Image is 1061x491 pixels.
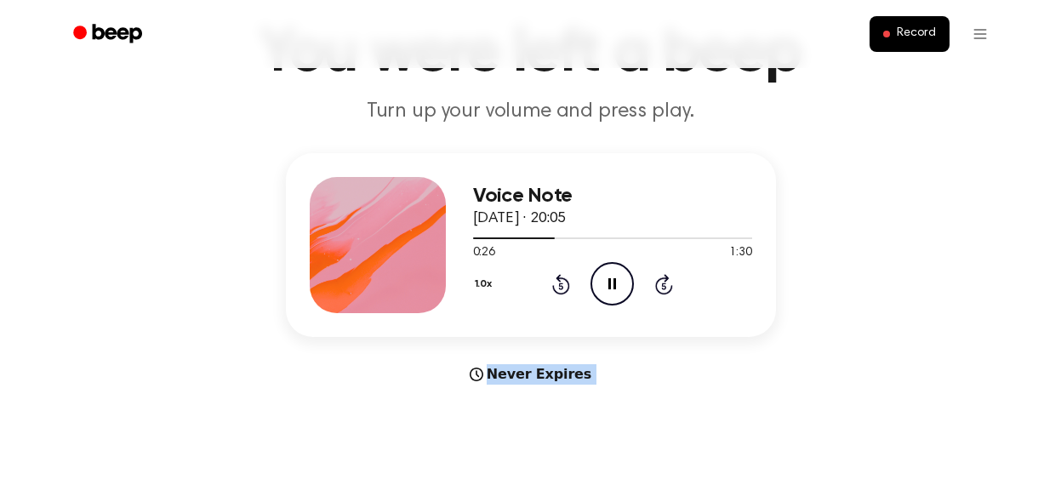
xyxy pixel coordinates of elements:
span: 1:30 [729,244,751,262]
span: [DATE] · 20:05 [473,211,567,226]
span: Record [897,26,935,42]
p: Turn up your volume and press play. [204,98,858,126]
button: 1.0x [473,270,499,299]
button: Open menu [960,14,1001,54]
h3: Voice Note [473,185,752,208]
a: Beep [61,18,157,51]
div: Never Expires [286,364,776,385]
span: 0:26 [473,244,495,262]
button: Record [870,16,949,52]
